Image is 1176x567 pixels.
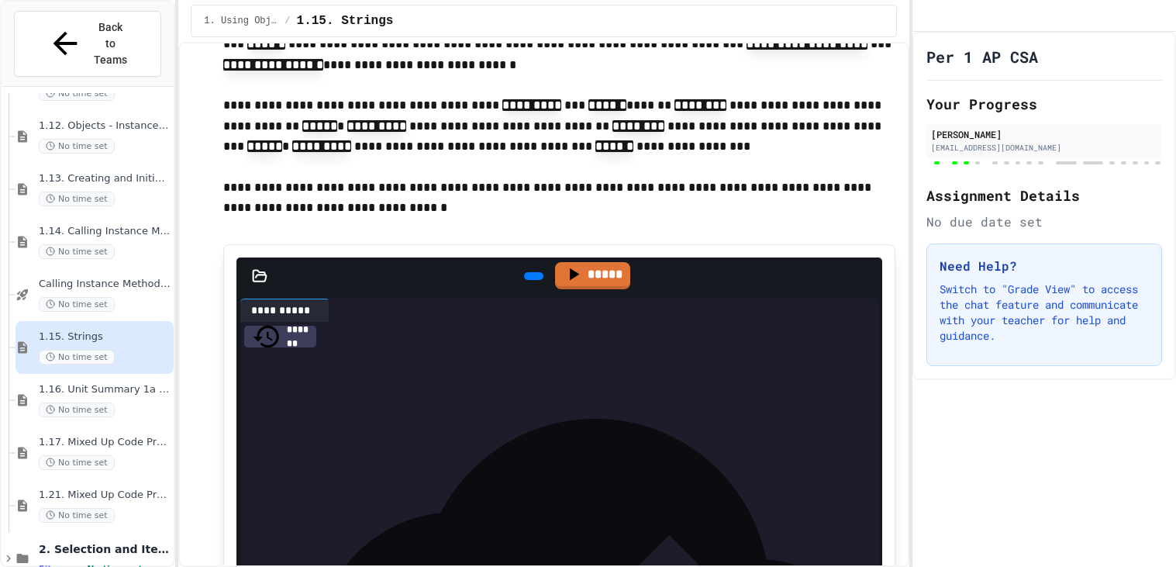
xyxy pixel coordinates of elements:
span: No time set [39,455,115,470]
div: No due date set [926,213,1162,231]
span: No time set [39,403,115,417]
span: Calling Instance Methods - Topic 1.14 [39,278,171,291]
span: 1.12. Objects - Instances of Classes [39,119,171,133]
span: 1.13. Creating and Initializing Objects: Constructors [39,172,171,185]
p: Switch to "Grade View" to access the chat feature and communicate with your teacher for help and ... [940,282,1149,344]
span: / [285,15,290,27]
span: 1.15. Strings [39,330,171,344]
span: No time set [39,350,115,365]
h2: Your Progress [926,93,1162,115]
div: [PERSON_NAME] [931,127,1157,141]
div: [EMAIL_ADDRESS][DOMAIN_NAME] [931,142,1157,154]
span: 1.14. Calling Instance Methods [39,225,171,238]
span: 2. Selection and Iteration [39,542,171,556]
span: 1. Using Objects and Methods [204,15,278,27]
span: 1.21. Mixed Up Code Practice 1b (1.7-1.15) [39,489,171,502]
span: Back to Teams [92,19,129,68]
span: No time set [39,508,115,523]
button: Back to Teams [14,11,161,77]
span: 1.17. Mixed Up Code Practice 1.1-1.6 [39,436,171,449]
h2: Assignment Details [926,185,1162,206]
span: No time set [39,244,115,259]
span: 1.16. Unit Summary 1a (1.1-1.6) [39,383,171,396]
span: 1.15. Strings [297,12,394,30]
span: No time set [39,297,115,312]
span: No time set [39,192,115,206]
h3: Need Help? [940,257,1149,275]
h1: Per 1 AP CSA [926,46,1038,67]
span: No time set [39,86,115,101]
span: No time set [39,139,115,154]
